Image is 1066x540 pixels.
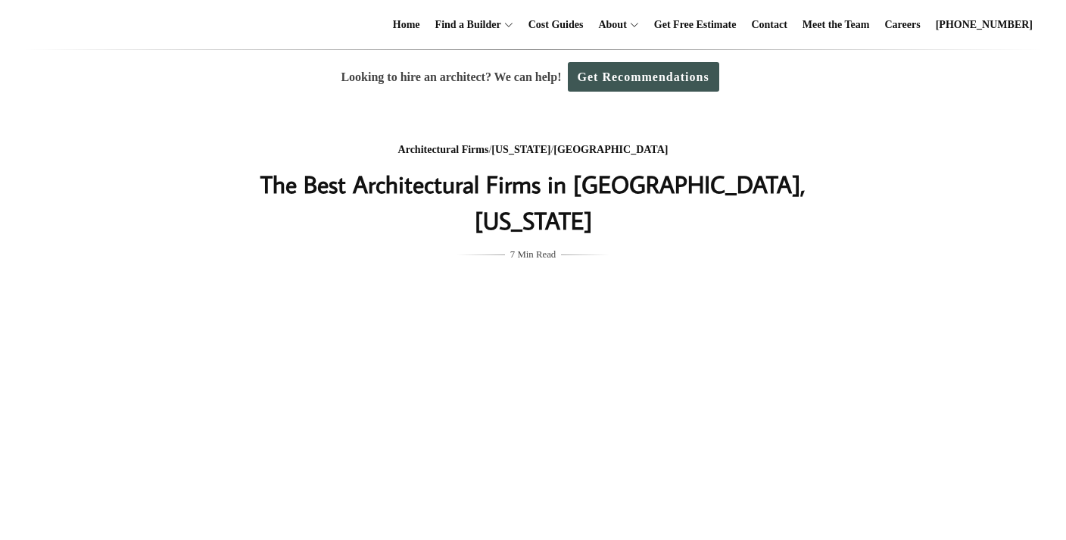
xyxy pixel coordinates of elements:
h1: The Best Architectural Firms in [GEOGRAPHIC_DATA], [US_STATE] [231,166,835,239]
a: [US_STATE] [491,144,550,155]
a: Home [387,1,426,49]
span: 7 Min Read [510,246,556,263]
a: About [592,1,626,49]
a: [GEOGRAPHIC_DATA] [553,144,668,155]
a: [PHONE_NUMBER] [930,1,1039,49]
a: Get Free Estimate [648,1,743,49]
a: Cost Guides [522,1,590,49]
a: Get Recommendations [568,62,719,92]
a: Contact [745,1,793,49]
a: Architectural Firms [398,144,489,155]
a: Meet the Team [796,1,876,49]
a: Careers [879,1,927,49]
div: / / [231,141,835,160]
a: Find a Builder [429,1,501,49]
